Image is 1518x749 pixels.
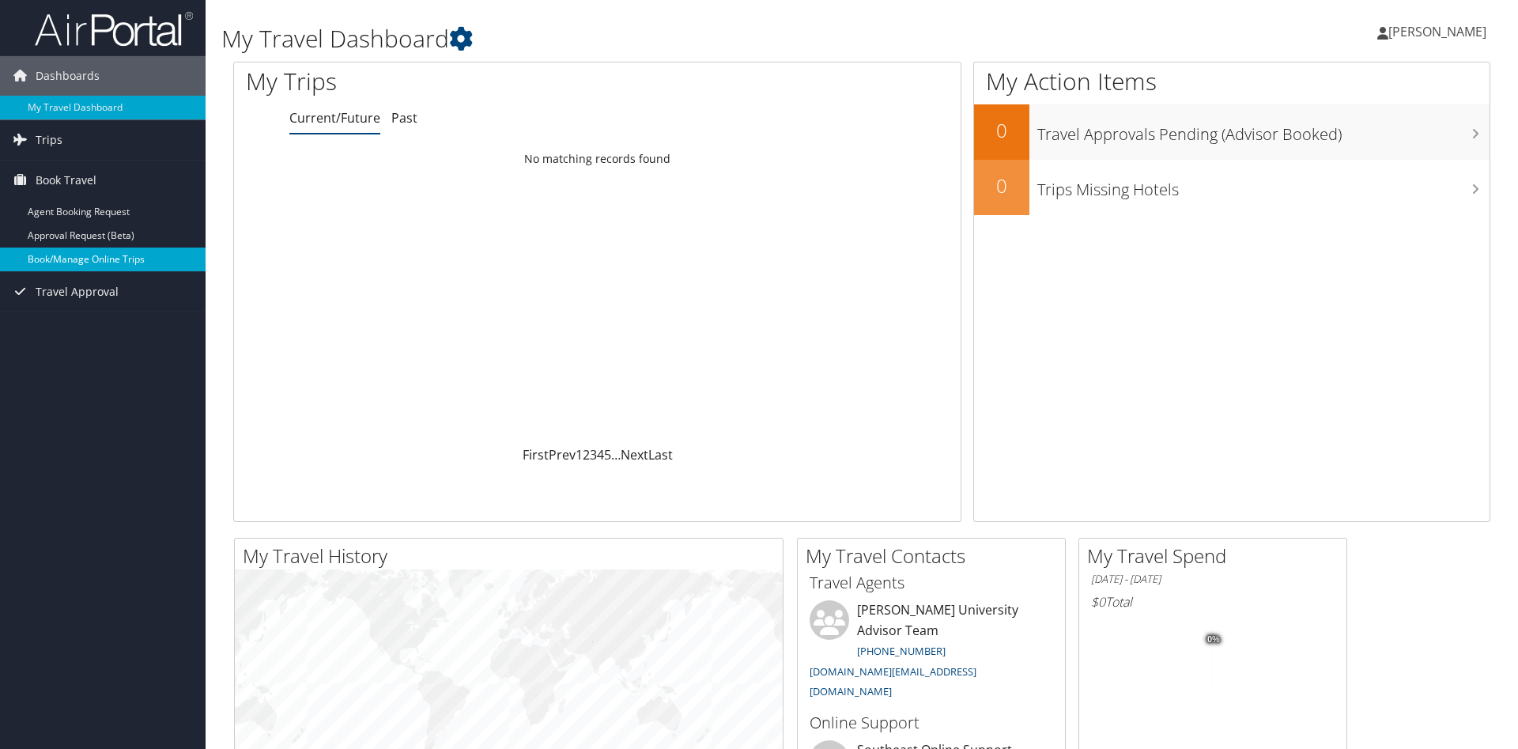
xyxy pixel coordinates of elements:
[802,600,1061,705] li: [PERSON_NAME] University Advisor Team
[246,65,646,98] h1: My Trips
[583,446,590,463] a: 2
[974,172,1029,199] h2: 0
[289,109,380,127] a: Current/Future
[1091,572,1335,587] h6: [DATE] - [DATE]
[36,56,100,96] span: Dashboards
[1091,593,1105,611] span: $0
[1037,115,1490,146] h3: Travel Approvals Pending (Advisor Booked)
[597,446,604,463] a: 4
[648,446,673,463] a: Last
[243,543,783,569] h2: My Travel History
[611,446,621,463] span: …
[234,145,961,173] td: No matching records found
[1377,8,1502,55] a: [PERSON_NAME]
[36,120,62,160] span: Trips
[36,272,119,312] span: Travel Approval
[523,446,549,463] a: First
[391,109,417,127] a: Past
[35,10,193,47] img: airportal-logo.png
[974,65,1490,98] h1: My Action Items
[604,446,611,463] a: 5
[1087,543,1346,569] h2: My Travel Spend
[576,446,583,463] a: 1
[857,644,946,658] a: [PHONE_NUMBER]
[1037,171,1490,201] h3: Trips Missing Hotels
[806,543,1065,569] h2: My Travel Contacts
[810,664,976,699] a: [DOMAIN_NAME][EMAIL_ADDRESS][DOMAIN_NAME]
[590,446,597,463] a: 3
[974,160,1490,215] a: 0Trips Missing Hotels
[621,446,648,463] a: Next
[1388,23,1486,40] span: [PERSON_NAME]
[1091,593,1335,611] h6: Total
[810,712,1053,734] h3: Online Support
[974,104,1490,160] a: 0Travel Approvals Pending (Advisor Booked)
[221,22,1075,55] h1: My Travel Dashboard
[810,572,1053,594] h3: Travel Agents
[549,446,576,463] a: Prev
[974,117,1029,144] h2: 0
[1207,634,1220,644] tspan: 0%
[36,161,96,200] span: Book Travel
